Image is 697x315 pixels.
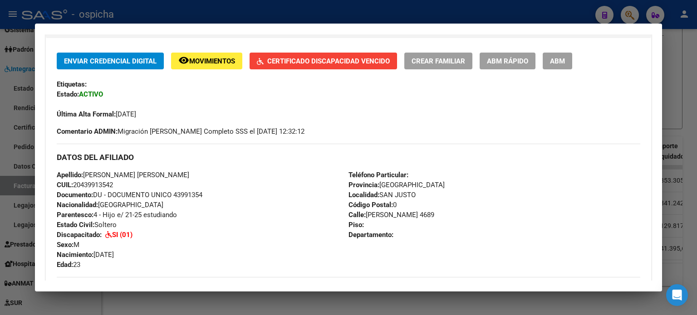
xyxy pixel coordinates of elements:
[267,57,390,65] span: Certificado Discapacidad Vencido
[57,127,118,136] strong: Comentario ADMIN:
[480,53,535,69] button: ABM Rápido
[57,221,94,229] strong: Estado Civil:
[348,211,366,219] strong: Calle:
[57,171,83,179] strong: Apellido:
[348,181,379,189] strong: Provincia:
[666,284,688,306] div: Open Intercom Messenger
[64,57,157,65] span: Enviar Credencial Digital
[348,191,379,199] strong: Localidad:
[57,211,93,219] strong: Parentesco:
[348,171,408,179] strong: Teléfono Particular:
[348,181,445,189] span: [GEOGRAPHIC_DATA]
[57,181,113,189] span: 20439913542
[543,53,572,69] button: ABM
[412,57,465,65] span: Crear Familiar
[57,171,189,179] span: [PERSON_NAME] [PERSON_NAME]
[57,231,102,239] strong: Discapacitado:
[250,53,397,69] button: Certificado Discapacidad Vencido
[57,110,136,118] span: [DATE]
[550,57,565,65] span: ABM
[57,191,93,199] strong: Documento:
[57,241,79,249] span: M
[57,261,80,269] span: 23
[57,261,73,269] strong: Edad:
[348,191,416,199] span: SAN JUSTO
[57,251,93,259] strong: Nacimiento:
[178,55,189,66] mat-icon: remove_red_eye
[57,221,117,229] span: Soltero
[57,201,163,209] span: [GEOGRAPHIC_DATA]
[79,90,103,98] strong: ACTIVO
[487,57,528,65] span: ABM Rápido
[348,201,397,209] span: 0
[57,191,202,199] span: DU - DOCUMENTO UNICO 43991354
[57,201,98,209] strong: Nacionalidad:
[57,211,177,219] span: 4 - Hijo e/ 21-25 estudiando
[189,57,235,65] span: Movimientos
[57,181,73,189] strong: CUIL:
[348,221,364,229] strong: Piso:
[404,53,472,69] button: Crear Familiar
[171,53,242,69] button: Movimientos
[57,152,640,162] h3: DATOS DEL AFILIADO
[57,241,74,249] strong: Sexo:
[112,231,133,239] strong: SI (01)
[57,251,114,259] span: [DATE]
[57,126,304,136] span: Migración [PERSON_NAME] Completo SSS el [DATE] 12:32:12
[57,53,164,69] button: Enviar Credencial Digital
[348,211,434,219] span: [PERSON_NAME] 4689
[57,90,79,98] strong: Estado:
[348,201,393,209] strong: Código Postal:
[57,80,87,88] strong: Etiquetas:
[348,231,393,239] strong: Departamento:
[57,110,116,118] strong: Última Alta Formal:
